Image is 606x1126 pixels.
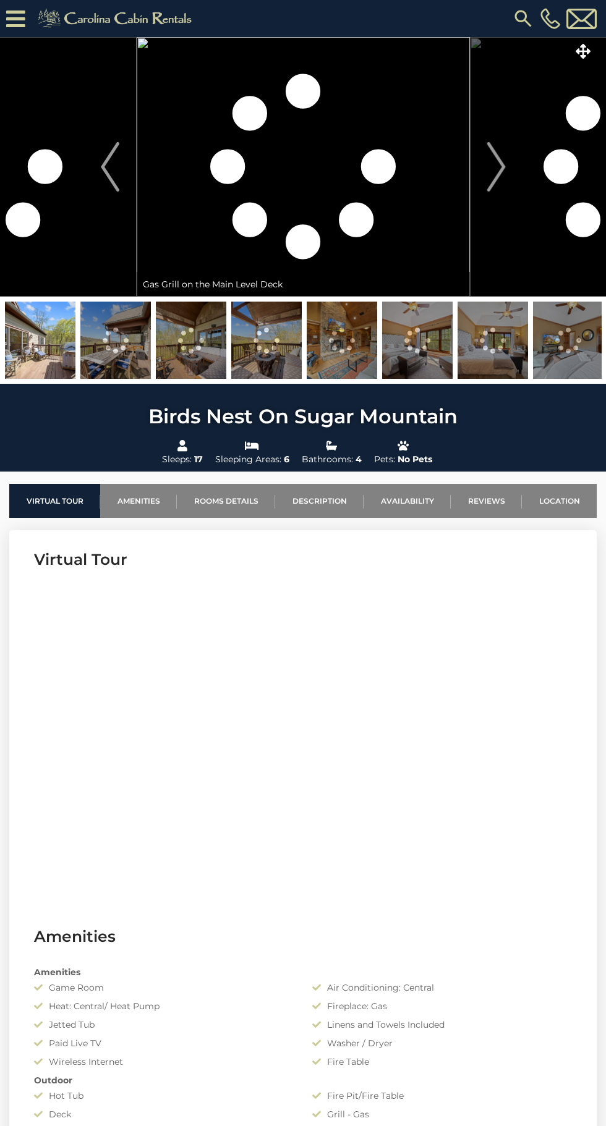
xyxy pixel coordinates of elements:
div: Gas Grill on the Main Level Deck [137,272,470,297]
a: [PHONE_NUMBER] [537,8,563,29]
a: Location [522,484,597,518]
div: Deck [25,1108,303,1120]
div: Fireplace: Gas [303,1000,581,1012]
div: Outdoor [25,1074,581,1086]
div: Hot Tub [25,1090,303,1102]
a: Availability [364,484,451,518]
div: Washer / Dryer [303,1037,581,1049]
img: 168603421 [458,302,528,379]
div: Fire Table [303,1056,581,1068]
img: 168603414 [5,302,75,379]
img: arrow [101,142,119,192]
img: 168603423 [533,302,604,379]
div: Wireless Internet [25,1056,303,1068]
a: Reviews [451,484,522,518]
a: Amenities [100,484,177,518]
img: 168603415 [156,302,226,379]
div: Paid Live TV [25,1037,303,1049]
div: Amenities [25,966,581,978]
a: Virtual Tour [9,484,100,518]
img: arrow [487,142,505,192]
img: 168603398 [307,302,377,379]
div: Game Room [25,981,303,994]
a: Description [275,484,364,518]
h3: Virtual Tour [34,549,572,570]
button: Next [470,37,523,297]
div: Heat: Central/ Heat Pump [25,1000,303,1012]
div: Fire Pit/Fire Table [303,1090,581,1102]
img: search-regular.svg [512,7,534,30]
img: 168603416 [231,302,302,379]
a: Rooms Details [177,484,275,518]
h3: Amenities [34,926,572,947]
img: 168603413 [80,302,151,379]
div: Grill - Gas [303,1108,581,1120]
div: Linens and Towels Included [303,1018,581,1031]
div: Jetted Tub [25,1018,303,1031]
div: Air Conditioning: Central [303,981,581,994]
button: Previous [84,37,137,297]
img: 168603420 [382,302,453,379]
img: Khaki-logo.png [32,6,202,31]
